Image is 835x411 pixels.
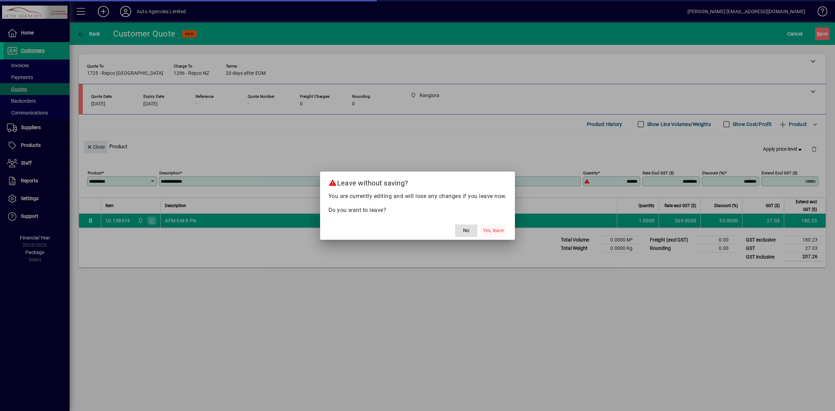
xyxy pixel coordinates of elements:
button: Yes, leave [480,224,507,237]
p: You are currently editing and will lose any changes if you leave now. [328,192,507,200]
h2: Leave without saving? [320,172,515,192]
button: No [455,224,477,237]
span: Yes, leave [483,227,504,234]
p: Do you want to leave? [328,206,507,214]
span: No [463,227,469,234]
